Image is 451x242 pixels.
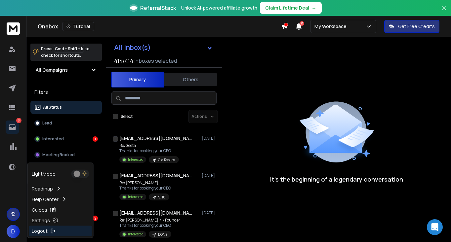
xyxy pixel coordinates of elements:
a: Settings [29,215,92,226]
p: Old Replies [158,157,175,162]
div: Open Intercom Messenger [427,219,443,235]
a: Roadmap [29,184,92,194]
button: Close banner [440,4,448,20]
span: Cmd + Shift + k [54,45,84,52]
p: Thanks for booking your CEO [119,186,171,191]
p: [DATE] [202,210,217,216]
p: Re: [PERSON_NAME] [119,180,171,186]
p: It’s the beginning of a legendary conversation [270,175,403,184]
p: [DATE] [202,136,217,141]
a: Help Center [29,194,92,205]
button: D [7,225,20,238]
div: 1 [93,136,98,142]
button: Lead [30,117,102,130]
p: My Workspace [314,23,349,30]
div: 2 [93,216,98,221]
button: Tutorial [62,22,94,31]
h3: Inboxes selected [135,57,177,65]
button: All Status [30,101,102,114]
button: Claim Lifetime Deal→ [260,2,322,14]
p: Thanks for booking your CEO [119,223,180,228]
p: 3 [16,118,21,123]
p: Light Mode [32,171,56,177]
p: Re: [PERSON_NAME] < > Founder [119,218,180,223]
p: Interested [128,157,143,162]
h1: [EMAIL_ADDRESS][DOMAIN_NAME] [119,210,192,216]
p: Interested [128,194,143,199]
h3: Filters [30,87,102,97]
p: Help Center [32,196,59,203]
label: Select [121,114,133,119]
p: Get Free Credits [398,23,435,30]
p: Unlock AI-powered affiliate growth [181,5,257,11]
button: Interested1 [30,132,102,146]
p: Roadmap [32,186,53,192]
button: All Inbox(s) [109,41,218,54]
h1: All Campaigns [36,67,68,73]
div: Onebox [38,22,281,31]
p: Guides [32,207,47,213]
p: Press to check for shortcuts. [41,46,90,59]
p: [DATE] [202,173,217,178]
a: Guides [29,205,92,215]
p: Interested [128,232,143,237]
span: ReferralStack [140,4,176,12]
p: Settings [32,217,50,224]
span: 27 [300,21,304,26]
p: Meeting Booked [42,152,75,157]
span: → [312,5,316,11]
button: Meeting Booked [30,148,102,161]
a: 3 [6,121,19,134]
button: Others [164,72,217,87]
p: All Status [43,105,62,110]
p: Interested [42,136,64,142]
p: Re: Geeta [119,143,179,148]
p: Thanks for booking your CEO [119,148,179,154]
span: 414 / 414 [114,57,133,65]
h1: [EMAIL_ADDRESS][DOMAIN_NAME] [119,172,192,179]
h1: [EMAIL_ADDRESS][DOMAIN_NAME] [119,135,192,142]
button: Primary [111,72,164,87]
h1: All Inbox(s) [114,44,151,51]
p: DONE [158,232,167,237]
p: Lead [42,121,52,126]
p: Logout [32,228,48,234]
p: 9/10 [158,195,165,200]
button: All Campaigns [30,63,102,77]
button: Get Free Credits [384,20,439,33]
